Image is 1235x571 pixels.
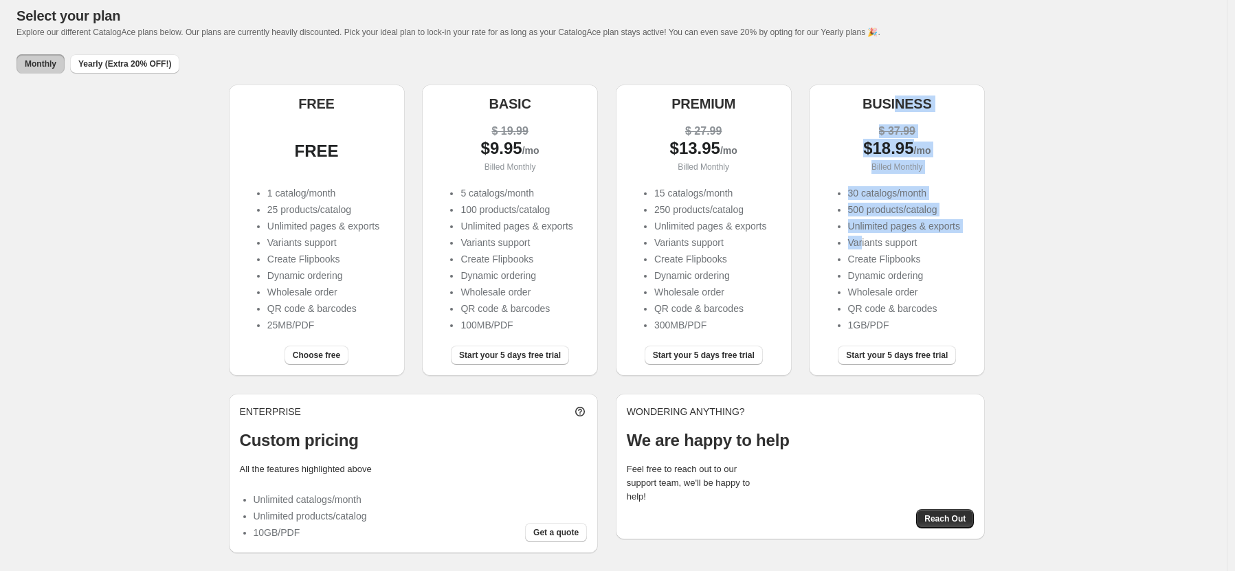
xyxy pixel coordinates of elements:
[820,142,974,157] div: $ 18.95
[293,350,340,361] span: Choose free
[451,346,569,365] button: Start your 5 days free trial
[433,124,587,138] div: $ 19.99
[627,462,764,504] p: Feel free to reach out to our support team, we'll be happy to help!
[533,527,579,538] span: Get a quote
[460,219,572,233] li: Unlimited pages & exports
[654,252,766,266] li: Create Flipbooks
[267,252,379,266] li: Create Flipbooks
[654,236,766,249] li: Variants support
[914,145,931,156] span: /mo
[654,203,766,216] li: 250 products/catalog
[285,346,348,365] button: Choose free
[654,219,766,233] li: Unlimited pages & exports
[267,236,379,249] li: Variants support
[654,318,766,332] li: 300MB/PDF
[460,203,572,216] li: 100 products/catalog
[267,269,379,282] li: Dynamic ordering
[525,523,587,542] button: Get a quote
[820,160,974,174] p: Billed Monthly
[240,405,301,418] p: ENTERPRISE
[848,285,960,299] li: Wholesale order
[820,124,974,138] div: $ 37.99
[460,318,572,332] li: 100MB/PDF
[522,145,539,156] span: /mo
[863,96,932,112] h5: BUSINESS
[671,96,735,112] h5: PREMIUM
[267,186,379,200] li: 1 catalog/month
[240,144,394,158] div: FREE
[267,219,379,233] li: Unlimited pages & exports
[848,236,960,249] li: Variants support
[254,526,367,539] li: 10GB/PDF
[267,318,379,332] li: 25MB/PDF
[838,346,956,365] button: Start your 5 days free trial
[848,318,960,332] li: 1GB/PDF
[848,203,960,216] li: 500 products/catalog
[654,269,766,282] li: Dynamic ordering
[654,302,766,315] li: QR code & barcodes
[240,429,588,451] p: Custom pricing
[433,142,587,157] div: $ 9.95
[16,8,120,23] span: Select your plan
[654,285,766,299] li: Wholesale order
[459,350,561,361] span: Start your 5 days free trial
[298,96,335,112] h5: FREE
[460,269,572,282] li: Dynamic ordering
[78,58,171,69] span: Yearly (Extra 20% OFF!)
[627,142,781,157] div: $ 13.95
[848,302,960,315] li: QR code & barcodes
[924,513,966,524] span: Reach Out
[848,219,960,233] li: Unlimited pages & exports
[267,285,379,299] li: Wholesale order
[653,350,755,361] span: Start your 5 days free trial
[846,350,948,361] span: Start your 5 days free trial
[654,186,766,200] li: 15 catalogs/month
[460,186,572,200] li: 5 catalogs/month
[70,54,179,74] button: Yearly (Extra 20% OFF!)
[848,269,960,282] li: Dynamic ordering
[254,493,367,506] li: Unlimited catalogs/month
[489,96,531,112] h5: BASIC
[627,124,781,138] div: $ 27.99
[627,160,781,174] p: Billed Monthly
[254,509,367,523] li: Unlimited products/catalog
[16,54,65,74] button: Monthly
[460,302,572,315] li: QR code & barcodes
[627,429,975,451] p: We are happy to help
[460,252,572,266] li: Create Flipbooks
[460,236,572,249] li: Variants support
[848,186,960,200] li: 30 catalogs/month
[848,252,960,266] li: Create Flipbooks
[627,405,975,418] p: WONDERING ANYTHING?
[16,27,880,37] span: Explore our different CatalogAce plans below. Our plans are currently heavily discounted. Pick yo...
[267,203,379,216] li: 25 products/catalog
[25,58,56,69] span: Monthly
[433,160,587,174] p: Billed Monthly
[240,464,372,474] label: All the features highlighted above
[460,285,572,299] li: Wholesale order
[916,509,974,528] button: Reach Out
[267,302,379,315] li: QR code & barcodes
[645,346,763,365] button: Start your 5 days free trial
[720,145,737,156] span: /mo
